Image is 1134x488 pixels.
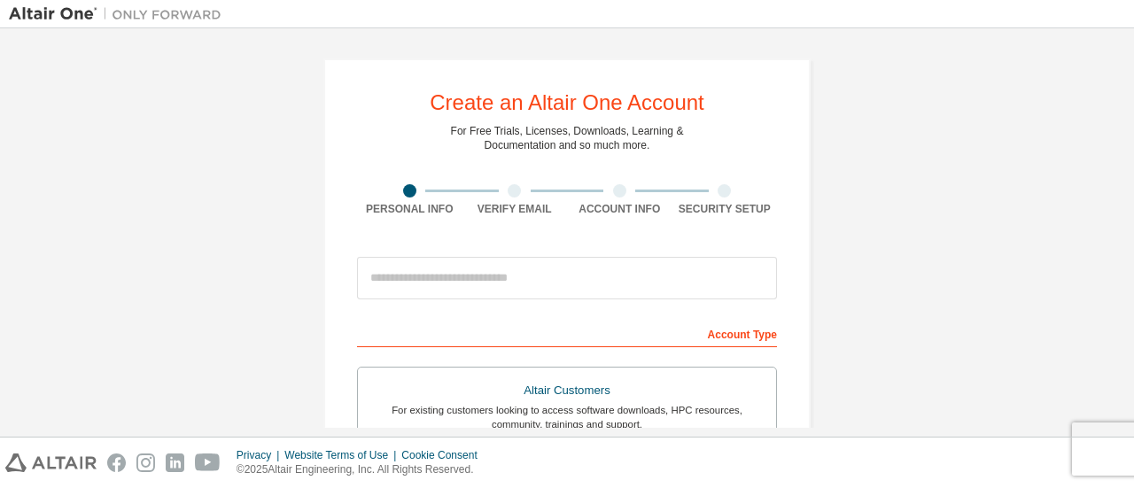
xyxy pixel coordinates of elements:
[672,202,778,216] div: Security Setup
[357,202,462,216] div: Personal Info
[401,448,487,462] div: Cookie Consent
[462,202,568,216] div: Verify Email
[107,453,126,472] img: facebook.svg
[9,5,230,23] img: Altair One
[567,202,672,216] div: Account Info
[430,92,704,113] div: Create an Altair One Account
[284,448,401,462] div: Website Terms of Use
[166,453,184,472] img: linkedin.svg
[357,319,777,347] div: Account Type
[237,448,284,462] div: Privacy
[136,453,155,472] img: instagram.svg
[195,453,221,472] img: youtube.svg
[237,462,488,477] p: © 2025 Altair Engineering, Inc. All Rights Reserved.
[369,378,765,403] div: Altair Customers
[451,124,684,152] div: For Free Trials, Licenses, Downloads, Learning & Documentation and so much more.
[5,453,97,472] img: altair_logo.svg
[369,403,765,431] div: For existing customers looking to access software downloads, HPC resources, community, trainings ...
